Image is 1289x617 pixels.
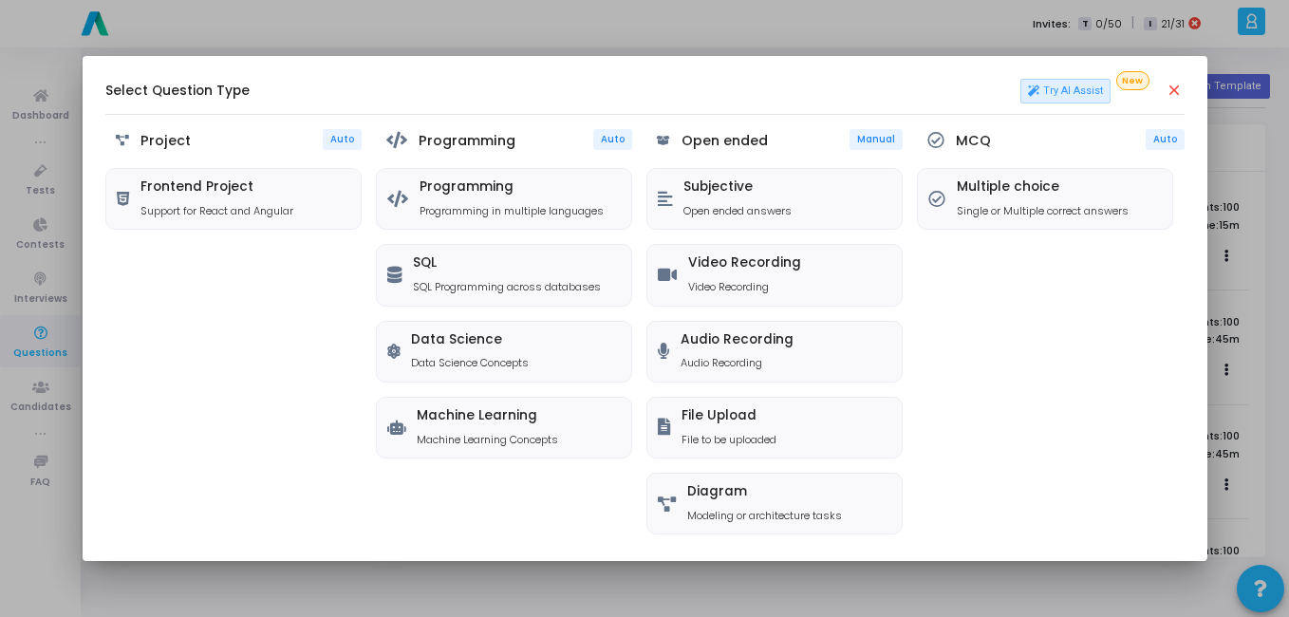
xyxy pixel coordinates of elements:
p: Video Recording [688,279,801,295]
h5: Open ended [682,133,768,149]
h5: Video Recording [688,255,801,271]
p: Data Science Concepts [411,355,529,371]
h5: Machine Learning [417,408,558,424]
h5: MCQ [956,133,991,149]
h5: Data Science [411,332,529,348]
p: Machine Learning Concepts [417,432,558,448]
p: Audio Recording [681,355,794,371]
span: New [1116,71,1149,91]
span: Manual [857,133,895,145]
h5: Programming [420,179,604,196]
mat-icon: close [1166,82,1185,101]
a: Try AI Assist [1020,79,1112,103]
p: File to be uploaded [682,432,776,448]
h5: Audio Recording [681,332,794,348]
p: Single or Multiple correct answers [957,203,1129,219]
h5: Multiple choice [957,179,1129,196]
h5: Programming [419,133,515,149]
p: SQL Programming across databases [413,279,601,295]
p: Support for React and Angular [140,203,293,219]
h5: File Upload [682,408,776,424]
h5: Select Question Type [105,84,250,100]
span: Auto [1153,133,1177,145]
p: Open ended answers [683,203,792,219]
h5: Frontend Project [140,179,293,196]
h5: Diagram [687,484,842,500]
span: Auto [601,133,625,145]
p: Programming in multiple languages [420,203,604,219]
h5: Subjective [683,179,792,196]
h5: Project [140,133,191,149]
span: Auto [330,133,354,145]
p: Modeling or architecture tasks [687,508,842,524]
h5: SQL [413,255,601,271]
